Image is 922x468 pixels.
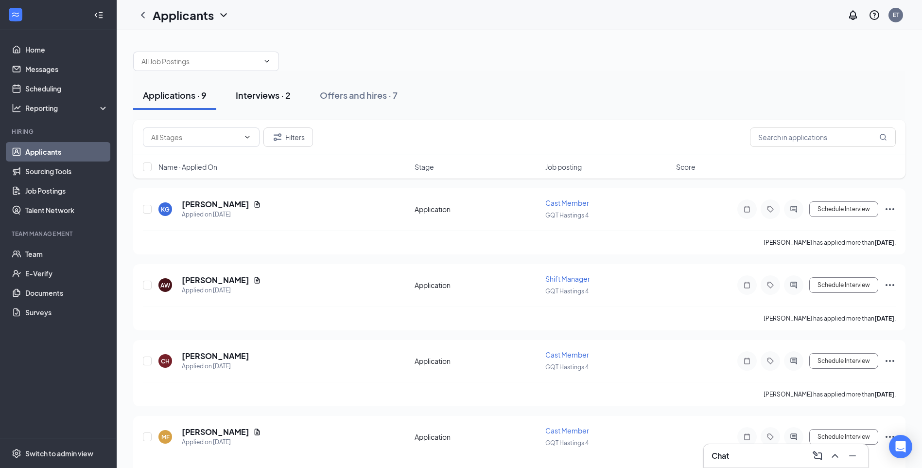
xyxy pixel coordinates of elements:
[809,429,878,445] button: Schedule Interview
[812,450,823,462] svg: ComposeMessage
[182,210,261,219] div: Applied on [DATE]
[182,361,249,371] div: Applied on [DATE]
[415,356,539,366] div: Application
[712,450,729,461] h3: Chat
[161,433,170,441] div: MF
[847,450,858,462] svg: Minimize
[874,315,894,322] b: [DATE]
[545,162,582,172] span: Job posting
[879,133,887,141] svg: MagnifyingGlass
[160,281,170,289] div: AW
[545,198,589,207] span: Cast Member
[153,7,214,23] h1: Applicants
[827,448,843,464] button: ChevronUp
[182,199,249,210] h5: [PERSON_NAME]
[764,238,896,247] p: [PERSON_NAME] has applied more than .
[676,162,696,172] span: Score
[545,212,589,219] span: GQT Hastings 4
[25,59,108,79] a: Messages
[12,103,21,113] svg: Analysis
[545,426,589,435] span: Cast Member
[151,132,240,143] input: All Stages
[25,200,108,220] a: Talent Network
[415,280,539,290] div: Application
[809,353,878,369] button: Schedule Interview
[884,203,896,215] svg: Ellipses
[741,433,753,441] svg: Note
[884,355,896,367] svg: Ellipses
[182,351,249,361] h5: [PERSON_NAME]
[25,79,108,98] a: Scheduling
[741,357,753,365] svg: Note
[25,264,108,283] a: E-Verify
[788,281,800,289] svg: ActiveChat
[25,449,93,458] div: Switch to admin view
[847,9,859,21] svg: Notifications
[765,357,776,365] svg: Tag
[25,142,108,162] a: Applicants
[764,314,896,323] p: [PERSON_NAME] has applied more than .
[809,201,878,217] button: Schedule Interview
[545,363,589,371] span: GQT Hastings 4
[415,432,539,442] div: Application
[182,286,261,295] div: Applied on [DATE]
[545,274,590,283] span: Shift Manager
[137,9,149,21] svg: ChevronLeft
[788,433,800,441] svg: ActiveChat
[809,277,878,293] button: Schedule Interview
[12,127,106,136] div: Hiring
[829,450,841,462] svg: ChevronUp
[218,9,229,21] svg: ChevronDown
[845,448,860,464] button: Minimize
[236,89,291,101] div: Interviews · 2
[788,205,800,213] svg: ActiveChat
[788,357,800,365] svg: ActiveChat
[12,449,21,458] svg: Settings
[253,200,261,208] svg: Document
[12,230,106,238] div: Team Management
[874,391,894,398] b: [DATE]
[765,205,776,213] svg: Tag
[11,10,20,19] svg: WorkstreamLogo
[415,162,434,172] span: Stage
[741,281,753,289] svg: Note
[25,283,108,303] a: Documents
[741,205,753,213] svg: Note
[765,281,776,289] svg: Tag
[253,428,261,436] svg: Document
[182,437,261,447] div: Applied on [DATE]
[25,244,108,264] a: Team
[272,131,283,143] svg: Filter
[143,89,207,101] div: Applications · 9
[25,303,108,322] a: Surveys
[263,57,271,65] svg: ChevronDown
[884,279,896,291] svg: Ellipses
[182,427,249,437] h5: [PERSON_NAME]
[25,181,108,200] a: Job Postings
[320,89,398,101] div: Offers and hires · 7
[764,390,896,398] p: [PERSON_NAME] has applied more than .
[141,56,259,67] input: All Job Postings
[545,350,589,359] span: Cast Member
[182,275,249,286] h5: [PERSON_NAME]
[884,431,896,443] svg: Ellipses
[545,439,589,447] span: GQT Hastings 4
[158,162,217,172] span: Name · Applied On
[244,133,251,141] svg: ChevronDown
[25,40,108,59] a: Home
[25,103,109,113] div: Reporting
[893,11,899,19] div: ET
[263,127,313,147] button: Filter Filters
[765,433,776,441] svg: Tag
[25,162,108,181] a: Sourcing Tools
[161,205,170,214] div: KG
[750,127,896,147] input: Search in applications
[94,10,104,20] svg: Collapse
[415,204,539,214] div: Application
[874,239,894,246] b: [DATE]
[161,357,170,365] div: CH
[889,435,912,458] div: Open Intercom Messenger
[810,448,825,464] button: ComposeMessage
[545,288,589,295] span: GQT Hastings 4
